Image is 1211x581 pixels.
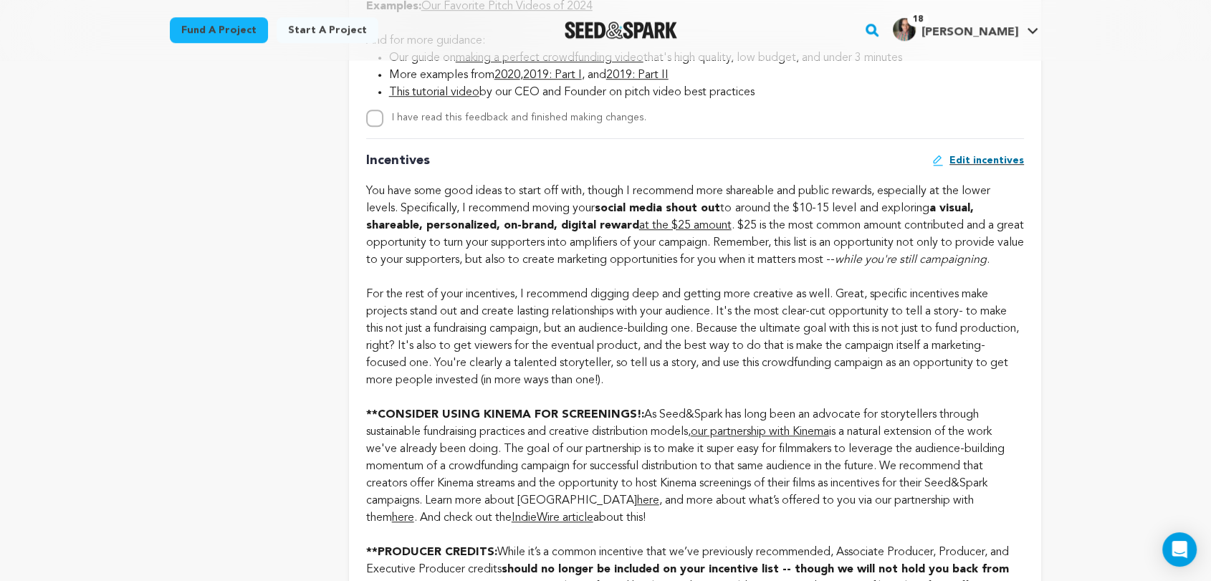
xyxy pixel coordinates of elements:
div: As Seed&Spark has long been an advocate for storytellers through sustainable fundraising practice... [366,389,1024,527]
a: 2020 [494,69,520,81]
strong: **CONSIDER USING KINEMA FOR SCREENINGS!: [366,409,644,421]
p: Incentives [366,150,430,171]
a: 2019: Part II [606,69,669,81]
a: Alyscia C.'s Profile [890,15,1041,41]
a: IndieWire article [512,512,593,524]
a: at the $25 amount [639,220,732,231]
div: You have some good ideas to start off with, though I recommend more shareable and public rewards,... [366,183,1024,389]
strong: **PRODUCER CREDITS: [366,547,497,558]
span: Alyscia C.'s Profile [890,15,1041,45]
em: while you're still campaigning [835,254,987,266]
a: Seed&Spark Homepage [565,21,677,39]
img: Alyscia-Cunningham-2021-crop-copy.jpg [893,18,916,41]
a: here [637,495,659,506]
li: by our CEO and Founder on pitch video best practices [389,84,1024,101]
img: Seed&Spark Logo Dark Mode [565,21,677,39]
label: I have read this feedback and finished making changes. [392,112,646,123]
span: Edit incentives [949,153,1024,168]
div: Alyscia C.'s Profile [893,18,1018,41]
span: 18 [907,12,929,27]
a: 2019: Part I [523,69,582,81]
strong: social media shout out [595,203,720,214]
li: More examples from , , and [389,67,1024,84]
a: Edit incentives [932,153,1024,168]
a: Fund a project [170,17,268,43]
div: Open Intercom Messenger [1162,532,1197,567]
a: our partnership with Kinema [691,426,829,438]
a: making a perfect crowdfunding video [456,52,643,64]
span: [PERSON_NAME] [922,27,1018,38]
a: Start a project [277,17,378,43]
a: here [392,512,414,524]
a: This tutorial video [389,87,479,98]
strong: a visual, shareable, personalized, on-brand, digital reward [366,203,974,231]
